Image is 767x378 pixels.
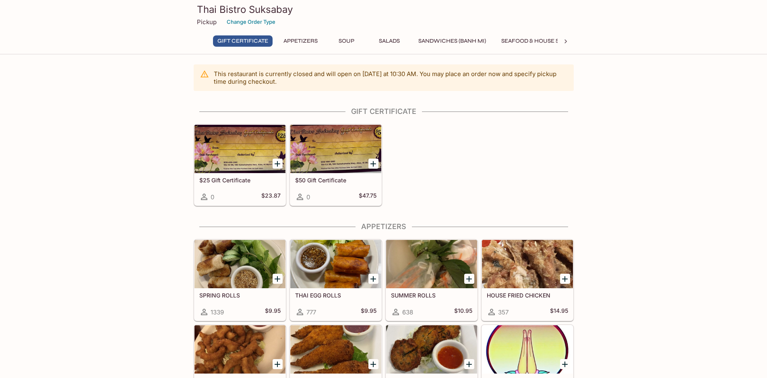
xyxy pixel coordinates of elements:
span: 1339 [211,308,224,316]
h5: HOUSE FRIED CHICKEN [487,292,568,299]
button: Add THAI STUFFED CHICKEN WINGS [368,359,378,369]
button: Add THAI EGG ROLLS [368,274,378,284]
a: $50 Gift Certificate0$47.75 [290,124,382,206]
h5: SUMMER ROLLS [391,292,472,299]
div: FRIED FISH PATTIES [386,325,477,374]
a: THAI EGG ROLLS777$9.95 [290,240,382,321]
button: Add GOLDEN CALAMARI [273,359,283,369]
a: SPRING ROLLS1339$9.95 [194,240,286,321]
h5: $10.95 [454,307,472,317]
button: Add $25 Gift Certificate [273,159,283,169]
h5: $14.95 [550,307,568,317]
div: THAI STUFFED CHICKEN WINGS [290,325,381,374]
button: Appetizers [279,35,322,47]
button: Add FRIED FISH PATTIES [464,359,474,369]
button: Add $50 Gift Certificate [368,159,378,169]
h5: $9.95 [361,307,376,317]
div: SUMMER ROLLS [386,240,477,288]
p: This restaurant is currently closed and will open on [DATE] at 10:30 AM . You may place an order ... [214,70,567,85]
div: THAI EGG ROLLS [290,240,381,288]
div: SPRING ROLLS [194,240,285,288]
p: Pickup [197,18,217,26]
span: 638 [402,308,413,316]
div: THAI BUFFALO WINGS [482,325,573,374]
div: GOLDEN CALAMARI [194,325,285,374]
a: SUMMER ROLLS638$10.95 [386,240,478,321]
a: $25 Gift Certificate0$23.87 [194,124,286,206]
h5: $47.75 [359,192,376,202]
button: Add HOUSE FRIED CHICKEN [560,274,570,284]
button: Add SPRING ROLLS [273,274,283,284]
h5: $23.87 [261,192,281,202]
button: Salads [371,35,407,47]
span: 777 [306,308,316,316]
h4: Gift Certificate [194,107,574,116]
h5: $50 Gift Certificate [295,177,376,184]
h3: Thai Bistro Suksabay [197,3,571,16]
button: Seafood & House Specials [497,35,587,47]
button: Sandwiches (Banh Mi) [414,35,490,47]
span: 357 [498,308,509,316]
button: Add SUMMER ROLLS [464,274,474,284]
h5: $25 Gift Certificate [199,177,281,184]
div: $50 Gift Certificate [290,125,381,173]
div: $25 Gift Certificate [194,125,285,173]
h4: Appetizers [194,222,574,231]
button: Gift Certificate [213,35,273,47]
button: Add THAI BUFFALO WINGS [560,359,570,369]
h5: THAI EGG ROLLS [295,292,376,299]
span: 0 [306,193,310,201]
button: Change Order Type [223,16,279,28]
div: HOUSE FRIED CHICKEN [482,240,573,288]
a: HOUSE FRIED CHICKEN357$14.95 [482,240,573,321]
h5: SPRING ROLLS [199,292,281,299]
button: Soup [329,35,365,47]
span: 0 [211,193,214,201]
h5: $9.95 [265,307,281,317]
